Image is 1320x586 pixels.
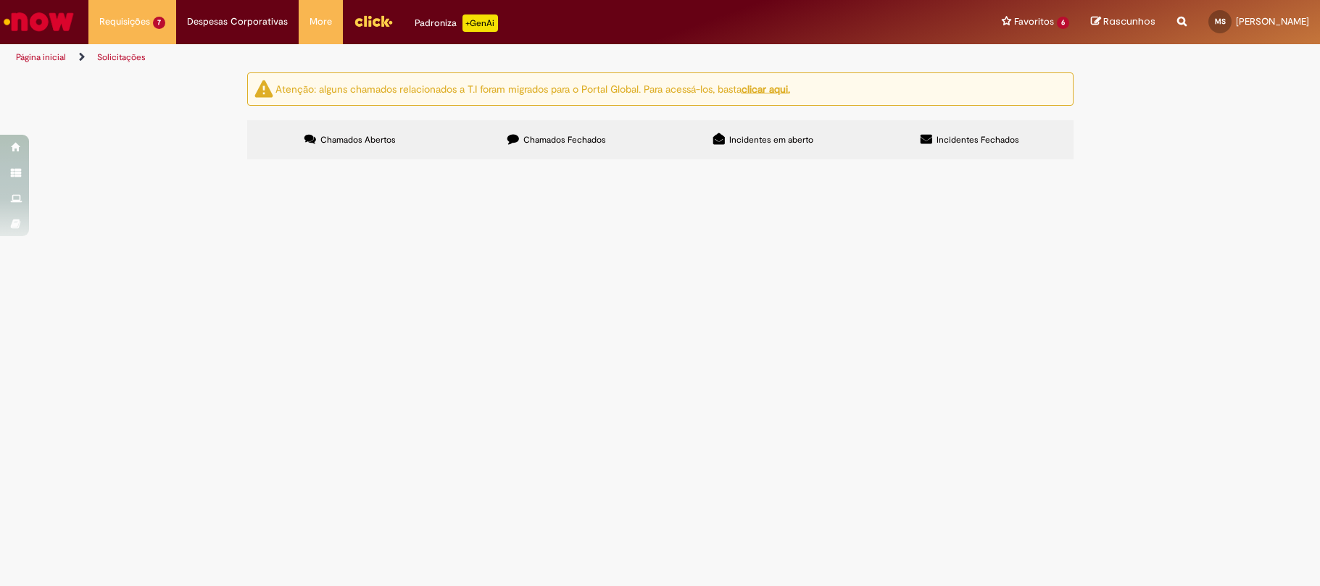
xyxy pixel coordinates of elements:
[354,10,393,32] img: click_logo_yellow_360x200.png
[523,134,606,146] span: Chamados Fechados
[1,7,76,36] img: ServiceNow
[742,82,790,95] a: clicar aqui.
[11,44,869,71] ul: Trilhas de página
[1091,15,1155,29] a: Rascunhos
[1215,17,1226,26] span: MS
[1014,14,1054,29] span: Favoritos
[275,82,790,95] ng-bind-html: Atenção: alguns chamados relacionados a T.I foram migrados para o Portal Global. Para acessá-los,...
[187,14,288,29] span: Despesas Corporativas
[153,17,165,29] span: 7
[1057,17,1069,29] span: 6
[320,134,396,146] span: Chamados Abertos
[1103,14,1155,28] span: Rascunhos
[415,14,498,32] div: Padroniza
[729,134,813,146] span: Incidentes em aberto
[310,14,332,29] span: More
[16,51,66,63] a: Página inicial
[1236,15,1309,28] span: [PERSON_NAME]
[99,14,150,29] span: Requisições
[462,14,498,32] p: +GenAi
[97,51,146,63] a: Solicitações
[937,134,1019,146] span: Incidentes Fechados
